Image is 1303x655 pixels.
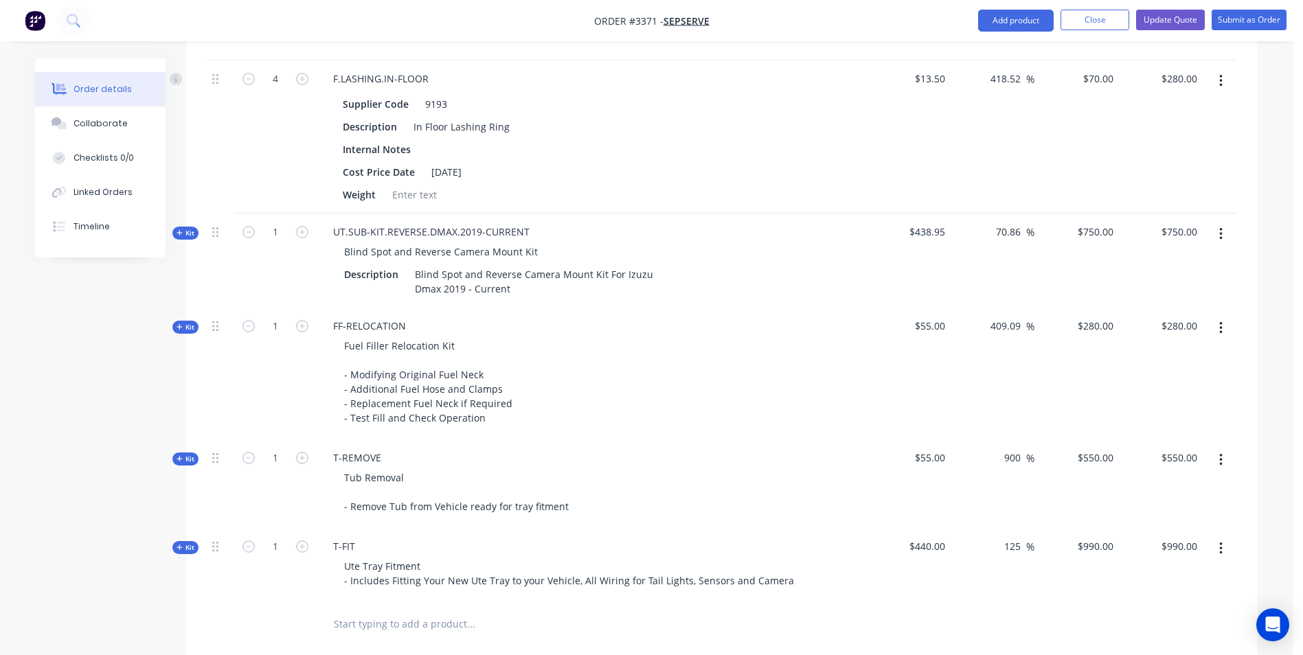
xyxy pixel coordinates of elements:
span: Kit [177,542,194,553]
div: Blind Spot and Reverse Camera Mount Kit [333,242,549,262]
span: % [1026,71,1034,87]
div: Fuel Filler Relocation Kit - Modifying Original Fuel Neck - Additional Fuel Hose and Clamps - Rep... [333,336,523,428]
div: Open Intercom Messenger [1256,608,1289,641]
div: 9193 [420,94,453,114]
span: % [1026,539,1034,555]
div: Kit [172,541,199,554]
div: Kit [172,452,199,466]
div: Timeline [73,220,110,233]
div: Description [337,117,403,137]
span: Kit [177,454,194,464]
span: Kit [177,228,194,238]
button: Linked Orders [35,175,166,209]
img: Factory [25,10,45,31]
a: Sepserve [664,14,710,27]
div: UT.SUB-KIT.REVERSE.DMAX.2019-CURRENT [322,222,541,242]
div: Kit [172,227,199,240]
button: Submit as Order [1212,10,1287,30]
div: F.LASHING.IN-FLOOR [322,69,440,89]
div: Checklists 0/0 [73,152,134,164]
button: Add product [978,10,1054,32]
button: Checklists 0/0 [35,141,166,175]
button: Timeline [35,209,166,244]
button: Close [1061,10,1129,30]
div: T-REMOVE [322,448,392,468]
div: Blind Spot and Reverse Camera Mount Kit For Izuzu Dmax 2019 - Current [409,264,684,299]
div: Tub Removal - Remove Tub from Vehicle ready for tray fitment [333,468,580,516]
div: Ute Tray Fitment - Includes Fitting Your New Ute Tray to your Vehicle, All Wiring for Tail Lights... [333,556,805,590]
span: $55.00 [872,319,945,333]
span: $438.95 [872,225,945,239]
div: Collaborate [73,117,128,130]
span: % [1026,319,1034,334]
span: $55.00 [872,450,945,465]
span: Order #3371 - [594,14,664,27]
div: In Floor Lashing Ring [408,117,515,137]
div: Supplier Code [337,94,414,114]
div: T-FIT [322,536,366,556]
div: Weight [337,185,381,205]
button: Order details [35,72,166,106]
span: % [1026,450,1034,466]
button: Update Quote [1136,10,1205,30]
div: Kit [172,321,199,334]
div: Description [339,264,404,284]
div: Internal Notes [337,139,416,159]
div: [DATE] [426,162,467,182]
span: $440.00 [872,539,945,553]
div: Linked Orders [73,186,133,198]
span: Kit [177,322,194,332]
div: Cost Price Date [337,162,420,182]
button: Collaborate [35,106,166,141]
input: Start typing to add a product... [333,610,608,638]
span: % [1026,225,1034,240]
div: Order details [73,83,132,95]
div: FF-RELOCATION [322,316,417,336]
